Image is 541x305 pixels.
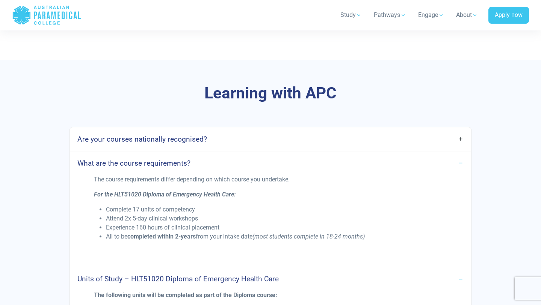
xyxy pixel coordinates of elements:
[488,7,529,24] a: Apply now
[94,191,236,198] i: For the HLT51020 Diploma of Emergency Health Care:
[252,233,365,240] i: (most students complete in 18-24 months)
[452,5,482,26] a: About
[106,223,447,232] li: Experience 160 hours of clinical placement
[414,5,449,26] a: Engage
[12,3,82,27] a: Australian Paramedical College
[77,159,190,168] h4: What are the course requirements?
[77,275,279,283] h4: Units of Study – HLT51020 Diploma of Emergency Health Care
[336,5,366,26] a: Study
[106,205,447,214] li: Complete 17 units of competency
[51,84,490,103] h3: Learning with APC
[106,214,447,223] li: Attend 2x 5-day clinical workshops
[70,130,471,148] a: Are your courses nationally recognised?
[77,135,207,143] h4: Are your courses nationally recognised?
[369,5,411,26] a: Pathways
[70,270,471,288] a: Units of Study – HLT51020 Diploma of Emergency Health Care
[106,232,447,241] li: All to be from your intake date
[127,233,196,240] b: completed within 2-years
[94,291,277,299] strong: The following units will be completed as part of the Diploma course:
[94,175,447,184] p: The course requirements differ depending on which course you undertake.
[70,154,471,172] a: What are the course requirements?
